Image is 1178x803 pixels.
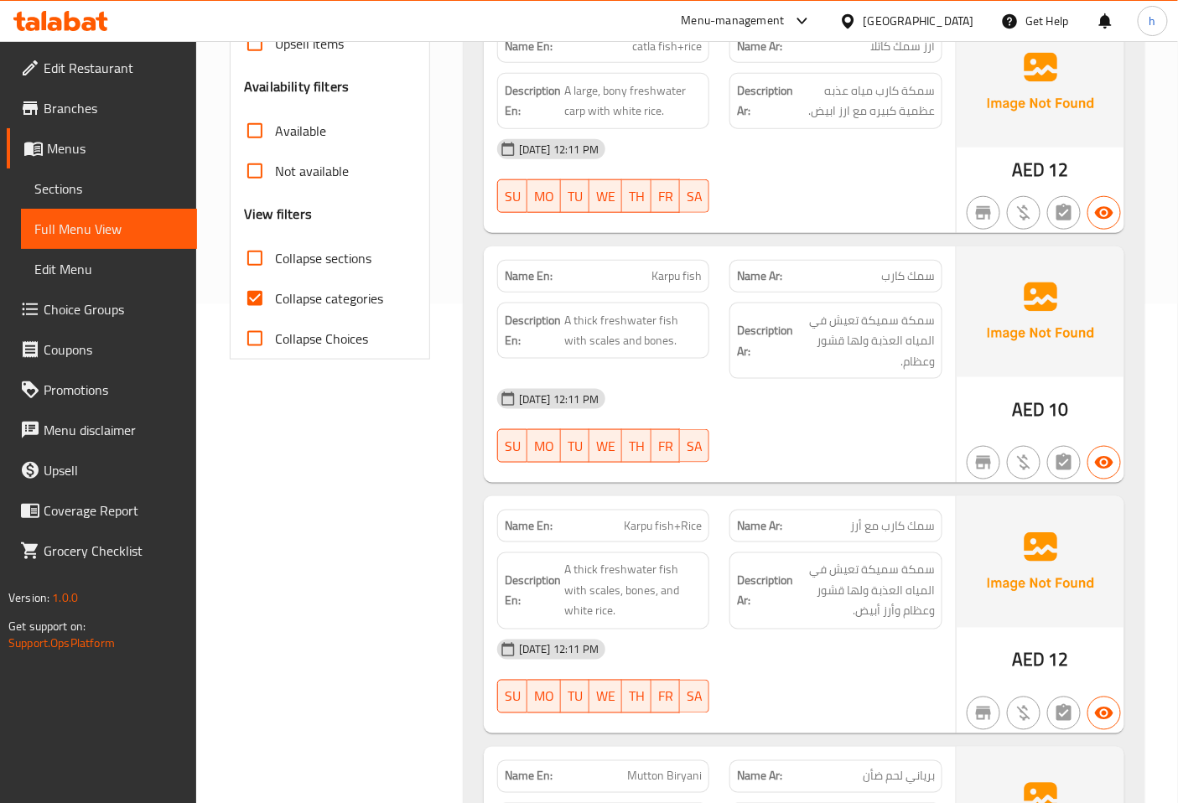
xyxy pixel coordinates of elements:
[1049,153,1069,186] span: 12
[512,642,605,658] span: [DATE] 12:11 PM
[244,205,312,224] h3: View filters
[687,685,703,709] span: SA
[44,420,184,440] span: Menu disclaimer
[7,88,197,128] a: Branches
[44,460,184,480] span: Upsell
[864,12,974,30] div: [GEOGRAPHIC_DATA]
[7,370,197,410] a: Promotions
[44,541,184,561] span: Grocery Checklist
[622,179,651,213] button: TH
[1047,446,1081,479] button: Not has choices
[680,429,709,463] button: SA
[596,434,615,458] span: WE
[881,267,935,285] span: سمك كارب
[527,680,561,713] button: MO
[505,517,553,535] strong: Name En:
[687,184,703,209] span: SA
[622,680,651,713] button: TH
[658,184,673,209] span: FR
[561,680,589,713] button: TU
[44,339,184,360] span: Coupons
[622,429,651,463] button: TH
[34,259,184,279] span: Edit Menu
[47,138,184,158] span: Menus
[52,587,78,609] span: 1.0.0
[275,248,371,268] span: Collapse sections
[680,680,709,713] button: SA
[44,299,184,319] span: Choice Groups
[505,571,561,612] strong: Description En:
[1047,697,1081,730] button: Not has choices
[8,632,115,654] a: Support.OpsPlatform
[7,531,197,571] a: Grocery Checklist
[7,48,197,88] a: Edit Restaurant
[863,768,935,785] span: برياني لحم ضأن
[7,289,197,329] a: Choice Groups
[564,560,703,622] span: A thick freshwater fish with scales, bones, and white rice.
[596,685,615,709] span: WE
[967,196,1000,230] button: Not branch specific item
[561,429,589,463] button: TU
[1012,393,1045,426] span: AED
[967,446,1000,479] button: Not branch specific item
[1087,196,1121,230] button: Available
[589,429,622,463] button: WE
[7,450,197,490] a: Upsell
[1007,697,1040,730] button: Purchased item
[275,34,344,54] span: Upsell items
[34,179,184,199] span: Sections
[505,80,561,122] strong: Description En:
[1049,393,1069,426] span: 10
[34,219,184,239] span: Full Menu View
[658,434,673,458] span: FR
[680,179,709,213] button: SA
[1012,153,1045,186] span: AED
[797,310,935,372] span: سمكة سميكة تعيش في المياه العذبة ولها قشور وعظام.
[651,680,680,713] button: FR
[957,246,1124,377] img: Ae5nvW7+0k+MAAAAAElFTkSuQmCC
[505,38,553,55] strong: Name En:
[870,38,935,55] span: أرز سمك كاتلا
[527,179,561,213] button: MO
[967,697,1000,730] button: Not branch specific item
[7,128,197,168] a: Menus
[44,98,184,118] span: Branches
[687,434,703,458] span: SA
[505,434,521,458] span: SU
[629,685,645,709] span: TH
[1149,12,1156,30] span: h
[1007,196,1040,230] button: Purchased item
[1047,196,1081,230] button: Not has choices
[737,38,782,55] strong: Name Ar:
[957,496,1124,627] img: Ae5nvW7+0k+MAAAAAElFTkSuQmCC
[682,11,785,31] div: Menu-management
[275,329,368,349] span: Collapse Choices
[1049,644,1069,676] span: 12
[527,429,561,463] button: MO
[797,80,935,122] span: سمكة كارب مياه عذبه عظمية كبيره مع ارز ابيض.
[589,680,622,713] button: WE
[632,38,702,55] span: catla fish+rice
[534,434,554,458] span: MO
[534,184,554,209] span: MO
[497,680,527,713] button: SU
[512,142,605,158] span: [DATE] 12:11 PM
[737,320,793,361] strong: Description Ar:
[505,310,561,351] strong: Description En:
[797,560,935,622] span: سمكة سميكة تعيش في المياه العذبة ولها قشور وعظام وأرز أبيض.
[564,310,703,351] span: A thick freshwater fish with scales and bones.
[1087,697,1121,730] button: Available
[596,184,615,209] span: WE
[7,490,197,531] a: Coverage Report
[505,685,521,709] span: SU
[737,768,782,785] strong: Name Ar:
[737,517,782,535] strong: Name Ar:
[8,587,49,609] span: Version:
[568,434,583,458] span: TU
[624,517,702,535] span: Karpu fish+Rice
[1007,446,1040,479] button: Purchased item
[629,184,645,209] span: TH
[651,429,680,463] button: FR
[561,179,589,213] button: TU
[275,121,326,141] span: Available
